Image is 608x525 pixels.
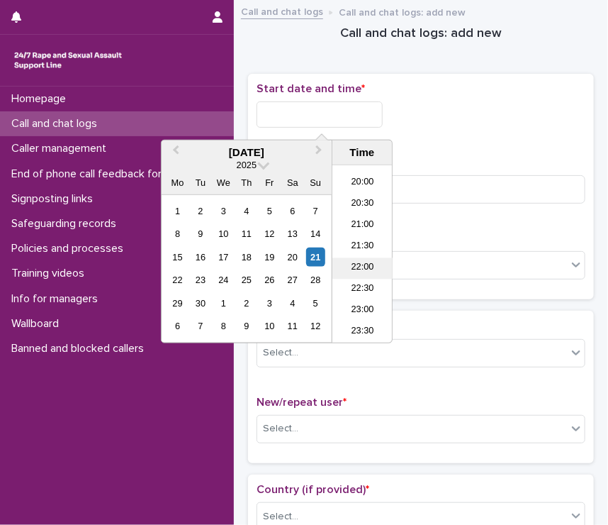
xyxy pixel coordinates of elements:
[260,173,279,192] div: Fr
[191,294,210,313] div: Choose Tuesday, 30 September 2025
[332,216,393,237] li: 21:00
[214,316,233,336] div: Choose Wednesday, 8 October 2025
[257,397,347,408] span: New/repeat user
[241,3,323,19] a: Call and chat logs
[191,201,210,221] div: Choose Tuesday, 2 September 2025
[260,224,279,243] div: Choose Friday, 12 September 2025
[191,173,210,192] div: Tu
[332,258,393,280] li: 22:00
[163,142,186,165] button: Previous Month
[168,316,187,336] div: Choose Monday, 6 October 2025
[237,224,256,243] div: Choose Thursday, 11 September 2025
[6,267,96,280] p: Training videos
[6,142,118,155] p: Caller management
[168,294,187,313] div: Choose Monday, 29 September 2025
[306,316,325,336] div: Choose Sunday, 12 October 2025
[168,173,187,192] div: Mo
[260,294,279,313] div: Choose Friday, 3 October 2025
[260,201,279,221] div: Choose Friday, 5 September 2025
[260,316,279,336] div: Choose Friday, 10 October 2025
[260,270,279,289] div: Choose Friday, 26 September 2025
[263,421,298,436] div: Select...
[237,160,257,170] span: 2025
[283,270,302,289] div: Choose Saturday, 27 September 2025
[332,301,393,322] li: 23:00
[6,292,109,306] p: Info for managers
[283,294,302,313] div: Choose Saturday, 4 October 2025
[283,173,302,192] div: Sa
[191,270,210,289] div: Choose Tuesday, 23 September 2025
[332,173,393,194] li: 20:00
[214,173,233,192] div: We
[283,224,302,243] div: Choose Saturday, 13 September 2025
[214,224,233,243] div: Choose Wednesday, 10 September 2025
[306,173,325,192] div: Su
[11,46,125,74] img: rhQMoQhaT3yELyF149Cw
[237,173,256,192] div: Th
[336,146,388,159] div: Time
[237,248,256,267] div: Choose Thursday, 18 September 2025
[263,346,298,360] div: Select...
[168,201,187,221] div: Choose Monday, 1 September 2025
[162,146,332,159] div: [DATE]
[191,248,210,267] div: Choose Tuesday, 16 September 2025
[306,248,325,267] div: Choose Sunday, 21 September 2025
[306,270,325,289] div: Choose Sunday, 28 September 2025
[214,201,233,221] div: Choose Wednesday, 3 September 2025
[332,280,393,301] li: 22:30
[248,26,594,43] h1: Call and chat logs: add new
[6,92,77,106] p: Homepage
[283,316,302,336] div: Choose Saturday, 11 October 2025
[332,237,393,258] li: 21:30
[214,270,233,289] div: Choose Wednesday, 24 September 2025
[306,294,325,313] div: Choose Sunday, 5 October 2025
[168,270,187,289] div: Choose Monday, 22 September 2025
[191,224,210,243] div: Choose Tuesday, 9 September 2025
[166,199,327,338] div: month 2025-09
[283,201,302,221] div: Choose Saturday, 6 September 2025
[237,201,256,221] div: Choose Thursday, 4 September 2025
[263,509,298,524] div: Select...
[237,270,256,289] div: Choose Thursday, 25 September 2025
[6,217,128,231] p: Safeguarding records
[283,248,302,267] div: Choose Saturday, 20 September 2025
[257,484,369,495] span: Country (if provided)
[6,192,104,206] p: Signposting links
[237,294,256,313] div: Choose Thursday, 2 October 2025
[214,248,233,267] div: Choose Wednesday, 17 September 2025
[168,248,187,267] div: Choose Monday, 15 September 2025
[332,194,393,216] li: 20:30
[257,83,365,94] span: Start date and time
[237,316,256,336] div: Choose Thursday, 9 October 2025
[332,322,393,343] li: 23:30
[339,4,466,19] p: Call and chat logs: add new
[214,294,233,313] div: Choose Wednesday, 1 October 2025
[6,342,155,355] p: Banned and blocked callers
[309,142,332,165] button: Next Month
[306,224,325,243] div: Choose Sunday, 14 September 2025
[6,242,135,255] p: Policies and processes
[6,117,108,131] p: Call and chat logs
[191,316,210,336] div: Choose Tuesday, 7 October 2025
[168,224,187,243] div: Choose Monday, 8 September 2025
[306,201,325,221] div: Choose Sunday, 7 September 2025
[6,167,182,181] p: End of phone call feedback form
[6,317,70,331] p: Wallboard
[260,248,279,267] div: Choose Friday, 19 September 2025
